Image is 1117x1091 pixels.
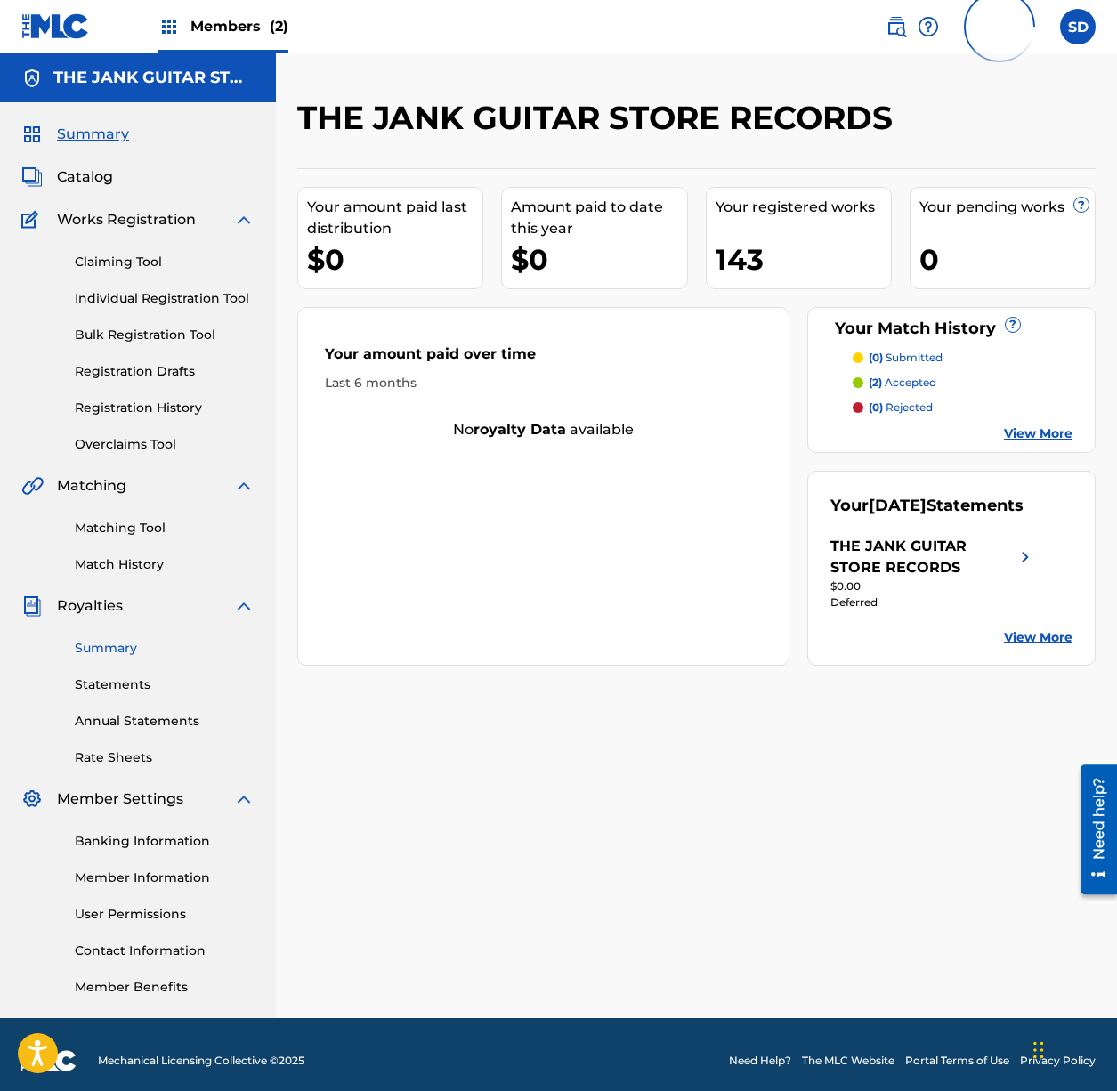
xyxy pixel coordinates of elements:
[853,375,1072,391] a: (2) accepted
[75,399,255,417] a: Registration History
[75,519,255,537] a: Matching Tool
[729,1053,791,1069] a: Need Help?
[75,869,255,887] a: Member Information
[1074,198,1089,212] span: ?
[233,595,255,617] img: expand
[918,9,939,44] div: Help
[75,289,255,308] a: Individual Registration Tool
[919,239,1095,279] div: 0
[886,9,907,44] a: Public Search
[830,536,1015,578] div: THE JANK GUITAR STORE RECORDS
[905,1053,1009,1069] a: Portal Terms of Use
[75,832,255,851] a: Banking Information
[233,788,255,810] img: expand
[1006,318,1020,332] span: ?
[1028,1006,1117,1091] iframe: Chat Widget
[511,197,686,239] div: Amount paid to date this year
[21,166,43,188] img: Catalog
[919,197,1095,218] div: Your pending works
[869,400,883,414] span: (0)
[307,239,482,279] div: $0
[869,351,883,364] span: (0)
[853,400,1072,416] a: (0) rejected
[869,376,882,389] span: (2)
[21,68,43,89] img: Accounts
[1015,536,1036,578] img: right chevron icon
[270,18,288,35] span: (2)
[325,374,762,392] div: Last 6 months
[1020,1053,1096,1069] a: Privacy Policy
[886,16,907,37] img: search
[75,978,255,997] a: Member Benefits
[21,124,129,145] a: SummarySummary
[830,594,1036,610] div: Deferred
[75,435,255,454] a: Overclaims Tool
[802,1053,894,1069] a: The MLC Website
[869,375,936,391] p: accepted
[869,400,933,416] p: rejected
[297,98,902,138] h2: THE JANK GUITAR STORE RECORDS
[21,209,45,230] img: Works Registration
[298,419,789,440] div: No available
[75,639,255,658] a: Summary
[75,905,255,924] a: User Permissions
[75,712,255,731] a: Annual Statements
[57,209,196,230] span: Works Registration
[853,350,1072,366] a: (0) submitted
[830,317,1072,341] div: Your Match History
[75,748,255,767] a: Rate Sheets
[233,475,255,497] img: expand
[98,1053,304,1069] span: Mechanical Licensing Collective © 2025
[158,16,180,37] img: Top Rightsholders
[511,239,686,279] div: $0
[53,68,255,88] h5: THE JANK GUITAR STORE RECORDS
[1004,628,1072,647] a: View More
[1060,9,1096,44] div: User Menu
[75,555,255,574] a: Match History
[830,494,1024,518] div: Your Statements
[21,475,44,497] img: Matching
[830,536,1036,610] a: THE JANK GUITAR STORE RECORDSright chevron icon$0.00Deferred
[325,343,762,374] div: Your amount paid over time
[869,350,943,366] p: submitted
[1033,1023,1044,1077] div: Drag
[918,16,939,37] img: help
[1067,757,1117,901] iframe: Resource Center
[75,326,255,344] a: Bulk Registration Tool
[57,166,113,188] span: Catalog
[21,124,43,145] img: Summary
[869,496,927,515] span: [DATE]
[474,421,566,438] strong: royalty data
[190,16,288,36] span: Members
[1004,424,1072,443] a: View More
[21,595,43,617] img: Royalties
[75,675,255,694] a: Statements
[75,253,255,271] a: Claiming Tool
[830,578,1036,594] div: $0.00
[57,595,123,617] span: Royalties
[75,941,255,960] a: Contact Information
[57,124,129,145] span: Summary
[57,788,183,810] span: Member Settings
[716,239,891,279] div: 143
[21,788,43,810] img: Member Settings
[21,166,113,188] a: CatalogCatalog
[307,197,482,239] div: Your amount paid last distribution
[716,197,891,218] div: Your registered works
[75,362,255,381] a: Registration Drafts
[233,209,255,230] img: expand
[57,475,126,497] span: Matching
[21,13,90,39] img: MLC Logo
